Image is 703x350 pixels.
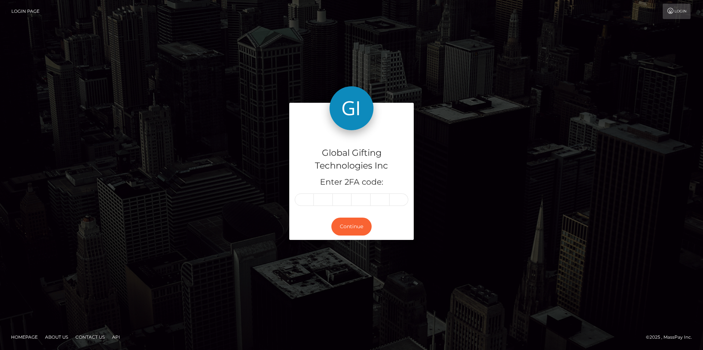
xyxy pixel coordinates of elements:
div: © 2025 , MassPay Inc. [646,333,698,341]
a: Login Page [11,4,40,19]
h4: Global Gifting Technologies Inc [295,147,408,172]
h5: Enter 2FA code: [295,177,408,188]
button: Continue [331,218,372,236]
a: Homepage [8,331,41,343]
img: Global Gifting Technologies Inc [330,86,373,130]
a: API [109,331,123,343]
a: About Us [42,331,71,343]
a: Login [663,4,691,19]
a: Contact Us [72,331,108,343]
